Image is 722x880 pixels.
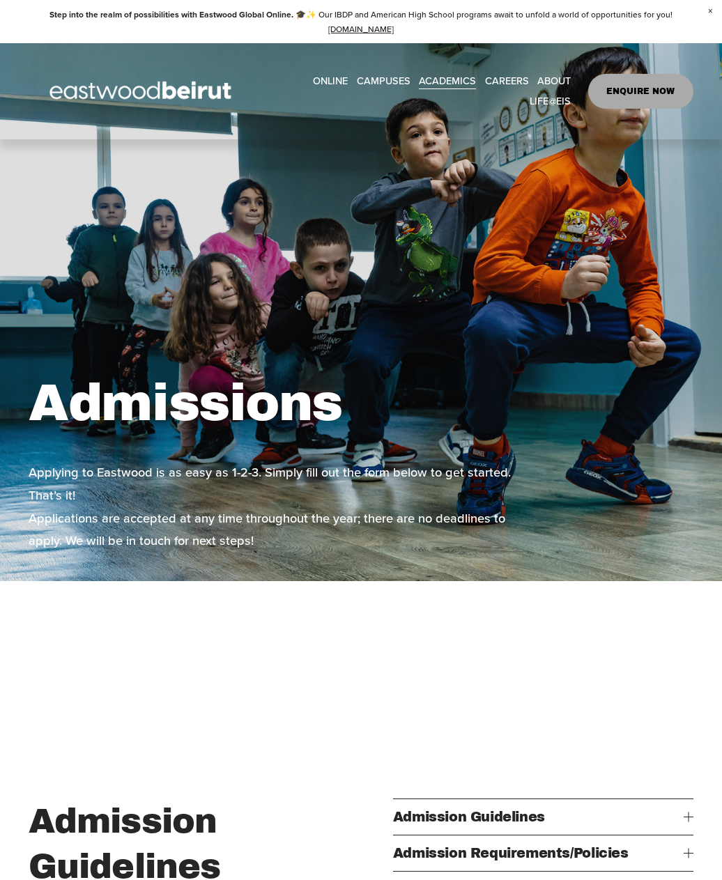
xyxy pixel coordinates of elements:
[29,56,256,127] img: EastwoodIS Global Site
[419,72,476,90] span: ACADEMICS
[588,74,693,109] a: ENQUIRE NOW
[393,799,693,835] button: Admission Guidelines
[29,373,693,435] h1: Admissions
[393,835,693,871] button: Admission Requirements/Policies
[530,92,571,110] span: LIFE@EIS
[313,71,348,91] a: ONLINE
[537,72,571,90] span: ABOUT
[530,91,571,111] a: folder dropdown
[537,71,571,91] a: folder dropdown
[419,71,476,91] a: folder dropdown
[485,71,529,91] a: CAREERS
[393,846,684,860] span: Admission Requirements/Policies
[357,72,410,90] span: CAMPUSES
[357,71,410,91] a: folder dropdown
[328,23,394,35] a: [DOMAIN_NAME]
[29,461,525,552] p: Applying to Eastwood is as easy as 1-2-3. Simply fill out the form below to get started. That’s i...
[393,810,684,824] span: Admission Guidelines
